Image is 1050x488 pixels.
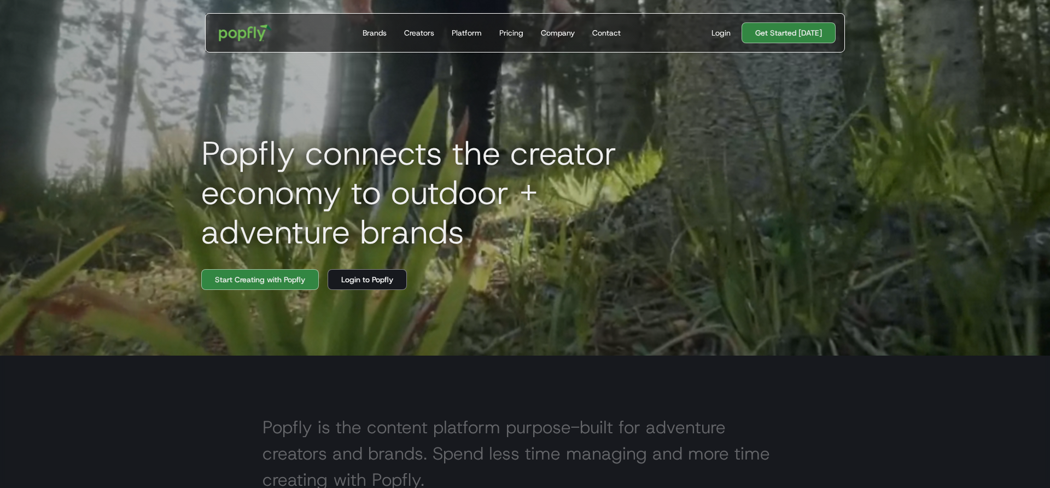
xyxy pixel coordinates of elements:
div: Contact [592,27,621,38]
a: Pricing [495,14,528,52]
h1: Popfly connects the creator economy to outdoor + adventure brands [192,133,685,252]
a: Brands [358,14,391,52]
div: Pricing [499,27,523,38]
a: Contact [588,14,625,52]
div: Creators [404,27,434,38]
div: Login [711,27,731,38]
a: Platform [447,14,486,52]
a: Login [707,27,735,38]
div: Company [541,27,575,38]
a: home [212,17,279,49]
a: Creators [400,14,439,52]
div: Brands [363,27,387,38]
a: Login to Popfly [328,269,407,290]
div: Platform [452,27,482,38]
a: Company [536,14,579,52]
a: Start Creating with Popfly [201,269,319,290]
a: Get Started [DATE] [742,22,836,43]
